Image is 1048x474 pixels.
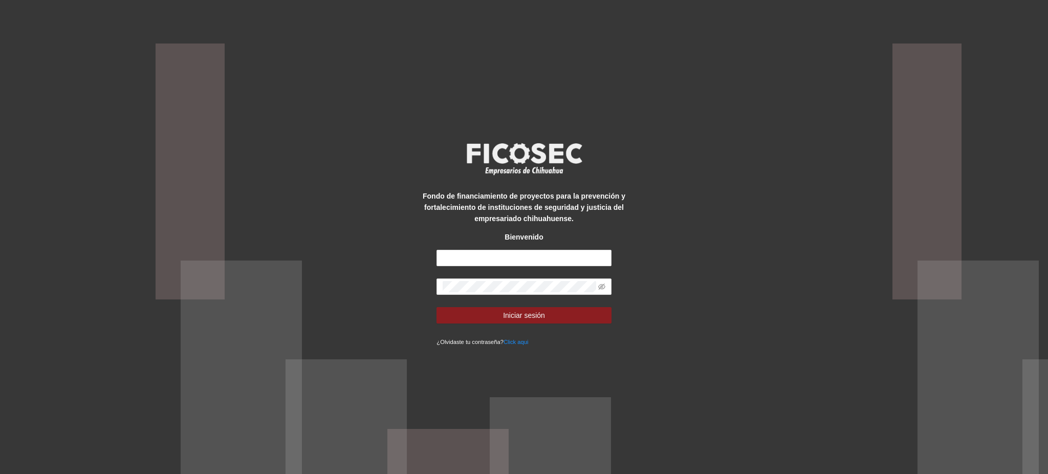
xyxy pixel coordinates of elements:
button: Iniciar sesión [436,307,611,324]
span: eye-invisible [598,283,605,290]
img: logo [460,140,588,178]
small: ¿Olvidaste tu contraseña? [436,339,528,345]
strong: Bienvenido [505,233,543,241]
strong: Fondo de financiamiento de proyectos para la prevención y fortalecimiento de instituciones de seg... [423,192,625,223]
a: Click aqui [504,339,529,345]
span: Iniciar sesión [503,310,545,321]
